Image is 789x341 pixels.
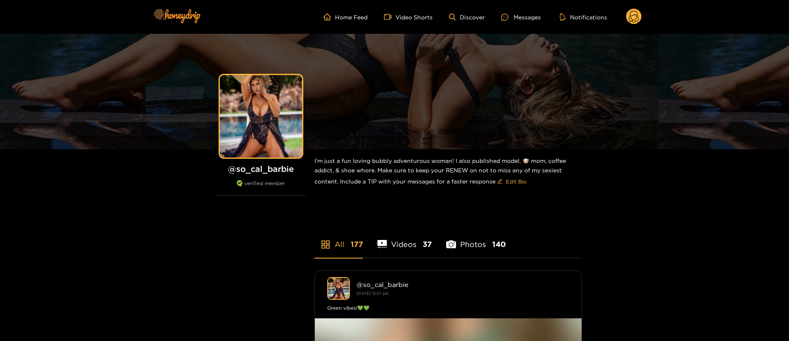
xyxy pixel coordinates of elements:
[384,13,396,21] span: video-camera
[314,221,363,258] li: All
[449,14,485,21] a: Discover
[324,13,335,21] span: home
[356,281,569,288] div: @ so_cal_barbie
[377,221,432,258] li: Videos
[492,239,506,249] span: 140
[321,240,330,249] span: appstore
[496,175,528,188] button: editEdit Bio
[324,13,368,21] a: Home Feed
[501,12,541,22] div: Messages
[327,277,350,300] img: so_cal_barbie
[216,164,306,174] h1: @ so_cal_barbie
[216,180,306,195] div: verified member
[327,304,569,312] div: Green vibes!💚💚
[314,149,582,195] div: I’m just a fun loving bubbly adventurous woman! I also published model, 🐶 mom, coffee addict, & s...
[384,13,433,21] a: Video Shorts
[356,291,389,296] small: [DATE] 12:57 pm
[351,239,363,249] span: 177
[506,177,526,186] span: Edit Bio
[557,13,610,21] button: Notifications
[497,179,503,185] span: edit
[423,239,432,249] span: 37
[446,221,506,258] li: Photos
